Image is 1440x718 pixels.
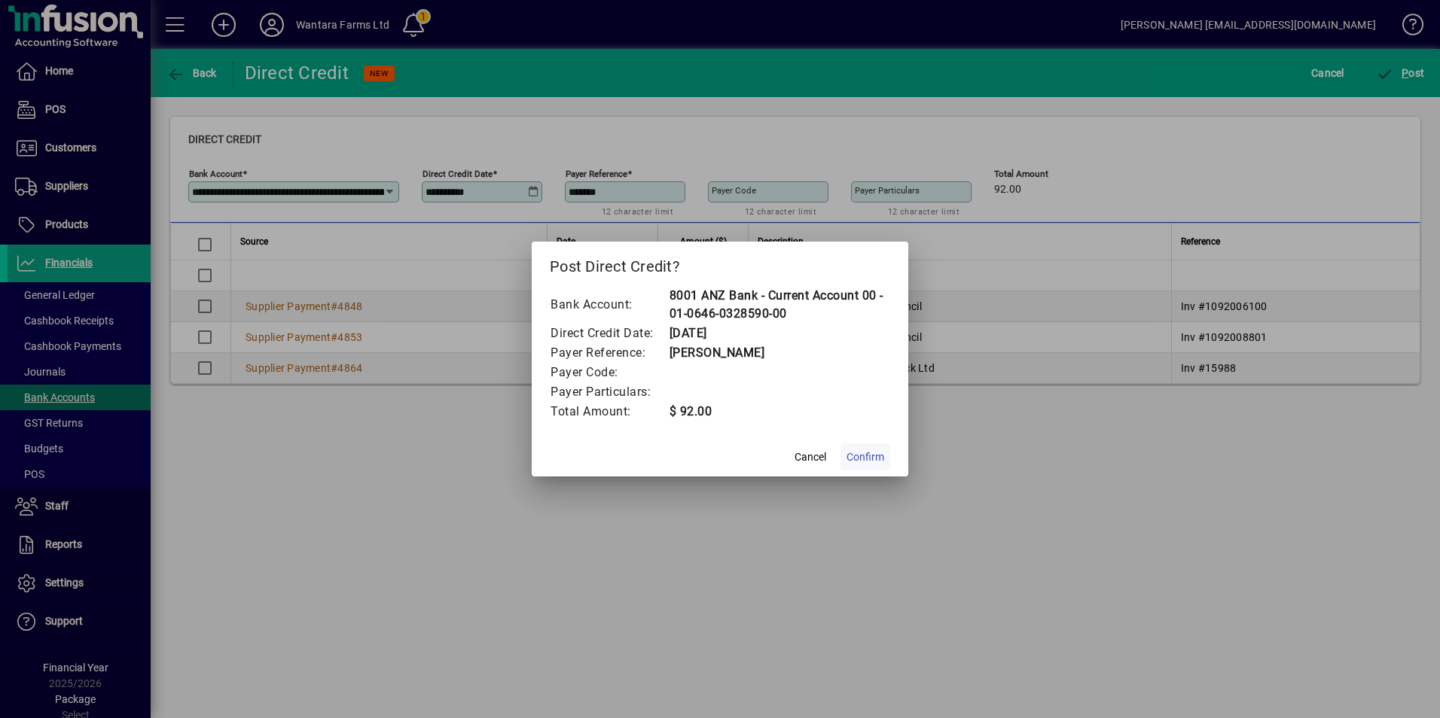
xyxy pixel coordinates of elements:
td: Payer Particulars: [550,382,669,402]
td: [PERSON_NAME] [669,343,891,363]
h2: Post Direct Credit? [532,242,908,285]
button: Confirm [841,443,890,470]
td: 8001 ANZ Bank - Current Account 00 - 01-0646-0328590-00 [669,286,891,324]
td: Total Amount: [550,402,669,421]
span: Cancel [795,449,826,465]
td: Payer Code: [550,363,669,382]
td: Direct Credit Date: [550,324,669,343]
td: Payer Reference: [550,343,669,363]
td: $ 92.00 [669,402,891,421]
td: Bank Account: [550,286,669,324]
td: [DATE] [669,324,891,343]
button: Cancel [786,443,834,470]
span: Confirm [847,449,884,465]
